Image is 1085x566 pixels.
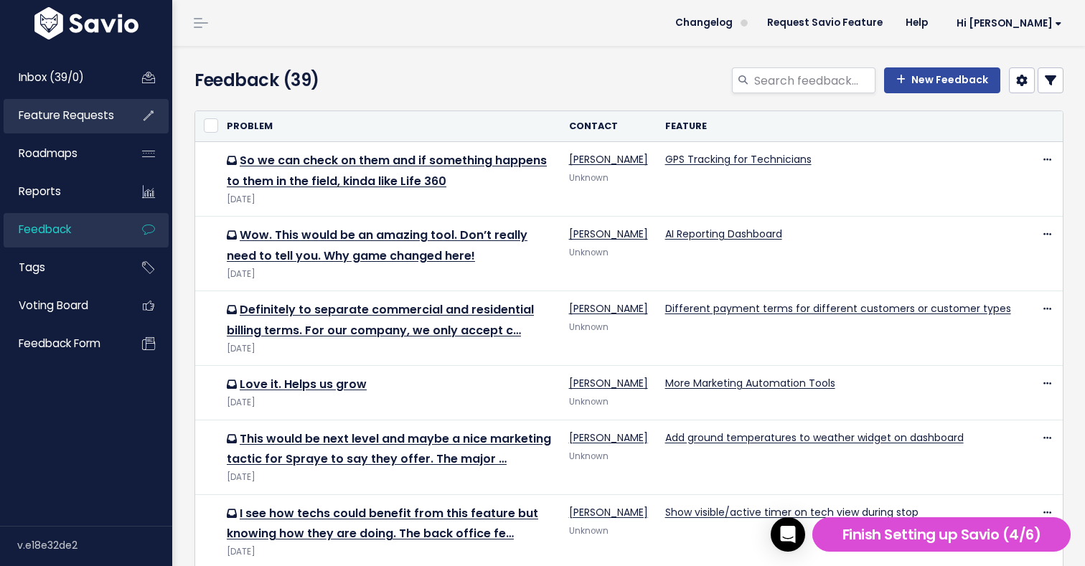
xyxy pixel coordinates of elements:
[227,544,552,560] div: [DATE]
[4,327,119,360] a: Feedback form
[31,7,142,39] img: logo-white.9d6f32f41409.svg
[19,70,84,85] span: Inbox (39/0)
[4,175,119,208] a: Reports
[19,298,88,313] span: Voting Board
[4,213,119,246] a: Feedback
[569,227,648,241] a: [PERSON_NAME]
[756,12,894,34] a: Request Savio Feature
[194,67,470,93] h4: Feedback (39)
[560,111,657,142] th: Contact
[665,152,812,166] a: GPS Tracking for Technicians
[227,505,538,542] a: I see how techs could benefit from this feature but knowing how they are doing. The back office fe…
[665,301,1011,316] a: Different payment terms for different customers or customer types
[771,517,805,552] div: Open Intercom Messenger
[957,18,1062,29] span: Hi [PERSON_NAME]
[569,376,648,390] a: [PERSON_NAME]
[569,301,648,316] a: [PERSON_NAME]
[675,18,733,28] span: Changelog
[4,289,119,322] a: Voting Board
[569,396,609,407] span: Unknown
[227,301,534,339] a: Definitely to separate commercial and residential billing terms. For our company, we only accept c…
[569,172,609,184] span: Unknown
[657,111,1020,142] th: Feature
[227,341,552,357] div: [DATE]
[665,505,919,519] a: Show visible/active timer on tech view during stop
[227,470,552,485] div: [DATE]
[227,267,552,282] div: [DATE]
[569,321,609,333] span: Unknown
[17,527,172,564] div: v.e18e32de2
[665,376,835,390] a: More Marketing Automation Tools
[227,152,547,189] a: So we can check on them and if something happens to them in the field, kinda like Life 360
[819,524,1064,545] h5: Finish Setting up Savio (4/6)
[884,67,1000,93] a: New Feedback
[227,227,527,264] a: Wow. This would be an amazing tool. Don’t really need to tell you. Why game changed here!
[227,430,551,468] a: This would be next level and maybe a nice marketing tactic for Spraye to say they offer. The major …
[240,376,367,392] a: Love it. Helps us grow
[569,247,609,258] span: Unknown
[665,430,964,445] a: Add ground temperatures to weather widget on dashboard
[19,222,71,237] span: Feedback
[939,12,1074,34] a: Hi [PERSON_NAME]
[4,137,119,170] a: Roadmaps
[753,67,875,93] input: Search feedback...
[569,451,609,462] span: Unknown
[19,184,61,199] span: Reports
[569,152,648,166] a: [PERSON_NAME]
[569,525,609,537] span: Unknown
[19,108,114,123] span: Feature Requests
[665,227,782,241] a: AI Reporting Dashboard
[227,192,552,207] div: [DATE]
[19,260,45,275] span: Tags
[4,251,119,284] a: Tags
[569,505,648,519] a: [PERSON_NAME]
[19,336,100,351] span: Feedback form
[4,61,119,94] a: Inbox (39/0)
[227,395,552,410] div: [DATE]
[894,12,939,34] a: Help
[569,430,648,445] a: [PERSON_NAME]
[19,146,77,161] span: Roadmaps
[218,111,560,142] th: Problem
[4,99,119,132] a: Feature Requests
